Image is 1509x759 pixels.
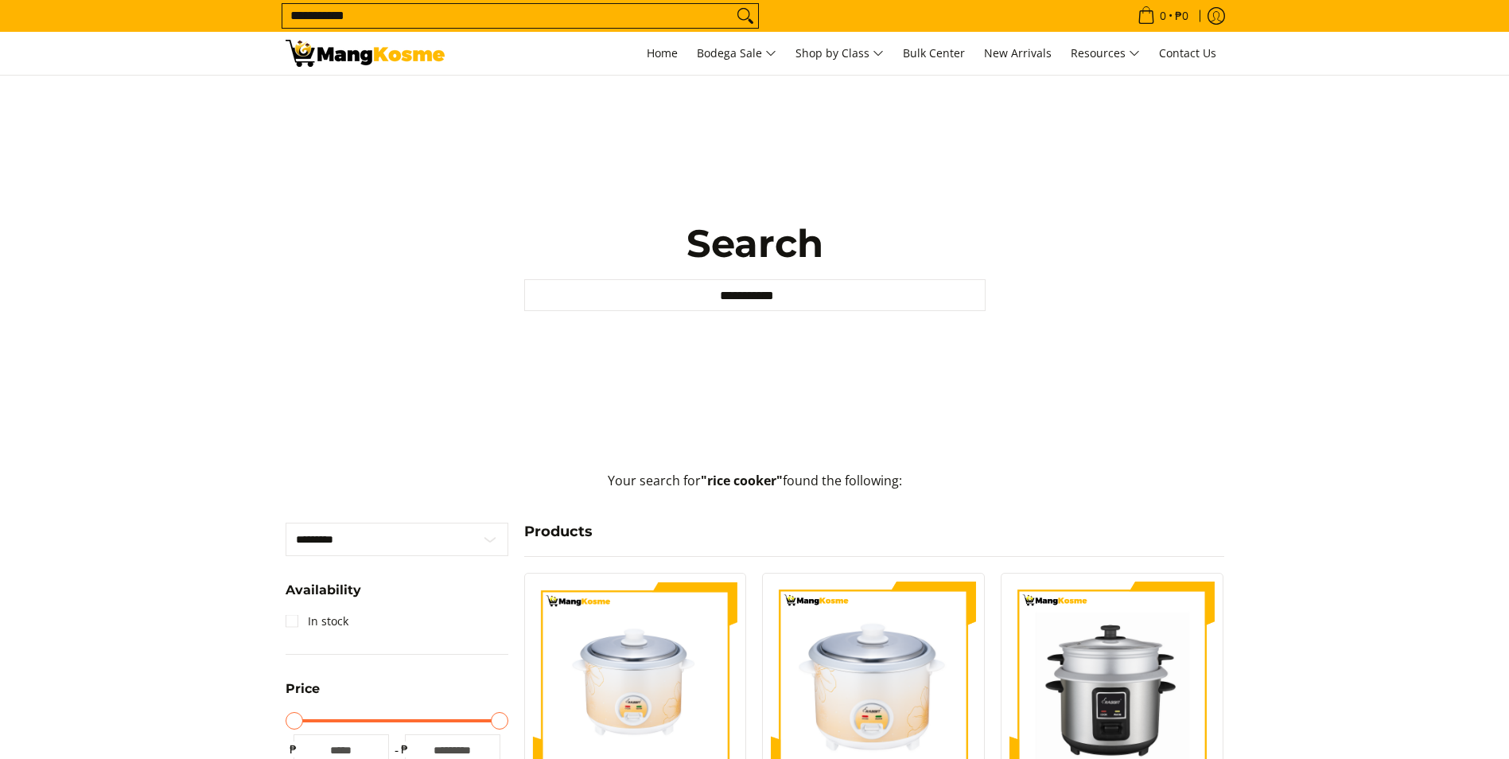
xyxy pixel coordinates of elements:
[1159,45,1216,60] span: Contact Us
[689,32,784,75] a: Bodega Sale
[286,471,1224,507] p: Your search for found the following:
[733,4,758,28] button: Search
[1133,7,1193,25] span: •
[1063,32,1148,75] a: Resources
[788,32,892,75] a: Shop by Class
[286,741,301,757] span: ₱
[903,45,965,60] span: Bulk Center
[984,45,1052,60] span: New Arrivals
[1071,44,1140,64] span: Resources
[795,44,884,64] span: Shop by Class
[1157,10,1169,21] span: 0
[524,523,1224,541] h4: Products
[524,220,986,267] h1: Search
[286,683,320,695] span: Price
[286,40,445,67] img: Search: 8 results found for &quot;rice cooker&quot; | Mang Kosme
[286,609,348,634] a: In stock
[639,32,686,75] a: Home
[286,683,320,707] summary: Open
[701,472,783,489] strong: "rice cooker"
[1151,32,1224,75] a: Contact Us
[976,32,1060,75] a: New Arrivals
[286,584,361,597] span: Availability
[1173,10,1191,21] span: ₱0
[397,741,413,757] span: ₱
[895,32,973,75] a: Bulk Center
[647,45,678,60] span: Home
[286,584,361,609] summary: Open
[461,32,1224,75] nav: Main Menu
[697,44,776,64] span: Bodega Sale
